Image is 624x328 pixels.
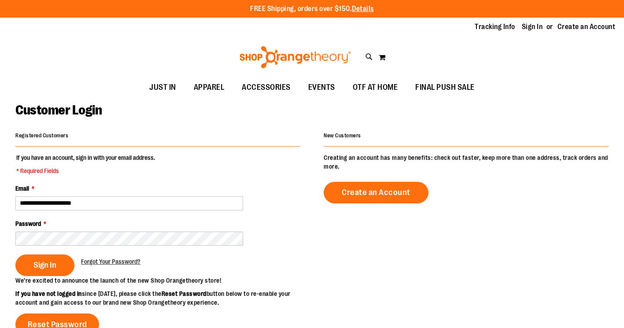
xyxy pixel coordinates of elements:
a: OTF AT HOME [344,77,407,98]
span: * Required Fields [16,166,155,175]
span: Password [15,220,41,227]
a: Create an Account [558,22,616,32]
p: since [DATE], please click the button below to re-enable your account and gain access to our bran... [15,289,312,307]
a: ACCESSORIES [233,77,299,98]
p: FREE Shipping, orders over $150. [250,4,374,14]
span: ACCESSORIES [242,77,291,97]
span: Customer Login [15,103,102,118]
button: Sign In [15,254,74,276]
a: Sign In [522,22,543,32]
span: EVENTS [308,77,335,97]
a: EVENTS [299,77,344,98]
span: Sign In [33,260,56,270]
legend: If you have an account, sign in with your email address. [15,153,156,175]
a: Forgot Your Password? [81,257,140,266]
strong: Reset Password [162,290,207,297]
a: Tracking Info [475,22,515,32]
span: FINAL PUSH SALE [415,77,475,97]
a: APPAREL [185,77,233,98]
img: Shop Orangetheory [238,46,352,68]
a: Create an Account [324,182,428,203]
strong: If you have not logged in [15,290,82,297]
span: OTF AT HOME [353,77,398,97]
a: Details [352,5,374,13]
p: Creating an account has many benefits: check out faster, keep more than one address, track orders... [324,153,609,171]
span: Email [15,185,29,192]
a: JUST IN [140,77,185,98]
p: We’re excited to announce the launch of the new Shop Orangetheory store! [15,276,312,285]
span: JUST IN [149,77,176,97]
a: FINAL PUSH SALE [406,77,484,98]
strong: New Customers [324,133,361,139]
span: APPAREL [194,77,225,97]
strong: Registered Customers [15,133,68,139]
span: Forgot Your Password? [81,258,140,265]
span: Create an Account [342,188,410,197]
